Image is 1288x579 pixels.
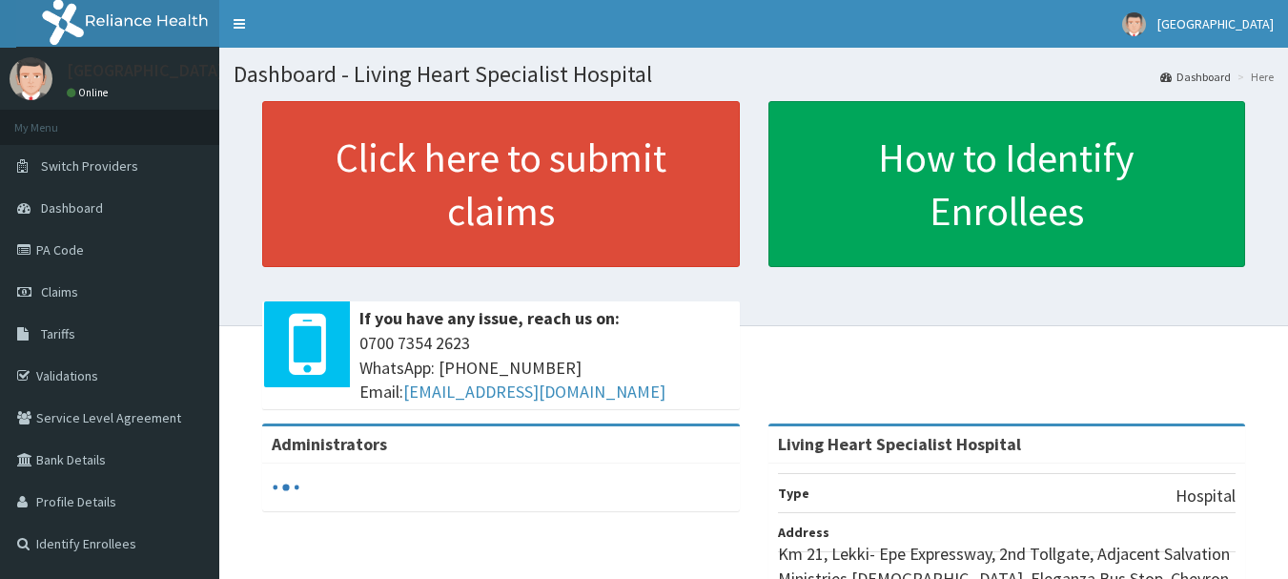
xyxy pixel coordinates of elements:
span: Switch Providers [41,157,138,175]
strong: Living Heart Specialist Hospital [778,433,1021,455]
b: Type [778,485,809,502]
h1: Dashboard - Living Heart Specialist Hospital [234,62,1274,87]
b: If you have any issue, reach us on: [359,307,620,329]
span: [GEOGRAPHIC_DATA] [1157,15,1274,32]
a: Click here to submit claims [262,101,740,267]
a: [EMAIL_ADDRESS][DOMAIN_NAME] [403,381,665,403]
a: How to Identify Enrollees [768,101,1246,267]
span: Dashboard [41,199,103,217]
svg: audio-loading [272,473,300,502]
a: Online [67,86,112,99]
li: Here [1233,69,1274,85]
img: User Image [10,57,52,100]
p: [GEOGRAPHIC_DATA] [67,62,224,79]
a: Dashboard [1160,69,1231,85]
b: Administrators [272,433,387,455]
p: Hospital [1176,484,1236,508]
b: Address [778,524,829,541]
img: User Image [1122,12,1146,36]
span: 0700 7354 2623 WhatsApp: [PHONE_NUMBER] Email: [359,331,730,404]
span: Tariffs [41,325,75,342]
span: Claims [41,283,78,300]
